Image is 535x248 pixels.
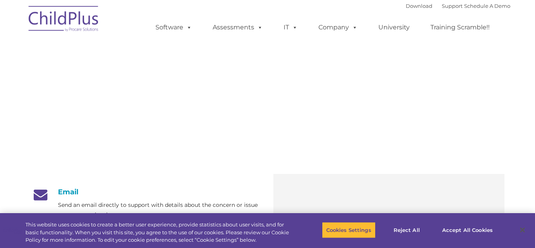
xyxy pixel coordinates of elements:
button: Accept All Cookies [438,222,497,238]
a: Company [311,20,365,35]
button: Reject All [382,222,431,238]
a: University [371,20,418,35]
img: ChildPlus by Procare Solutions [25,0,103,40]
a: Support [442,3,463,9]
a: Software [148,20,200,35]
a: Training Scramble!! [423,20,497,35]
button: Close [514,221,531,239]
a: Download [406,3,432,9]
a: IT [276,20,305,35]
div: This website uses cookies to create a better user experience, provide statistics about user visit... [25,221,294,244]
button: Cookies Settings [322,222,376,238]
p: Send an email directly to support with details about the concern or issue you are experiencing. [58,200,262,220]
font: | [406,3,510,9]
a: Assessments [205,20,271,35]
a: Schedule A Demo [464,3,510,9]
h4: Email [31,188,262,196]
